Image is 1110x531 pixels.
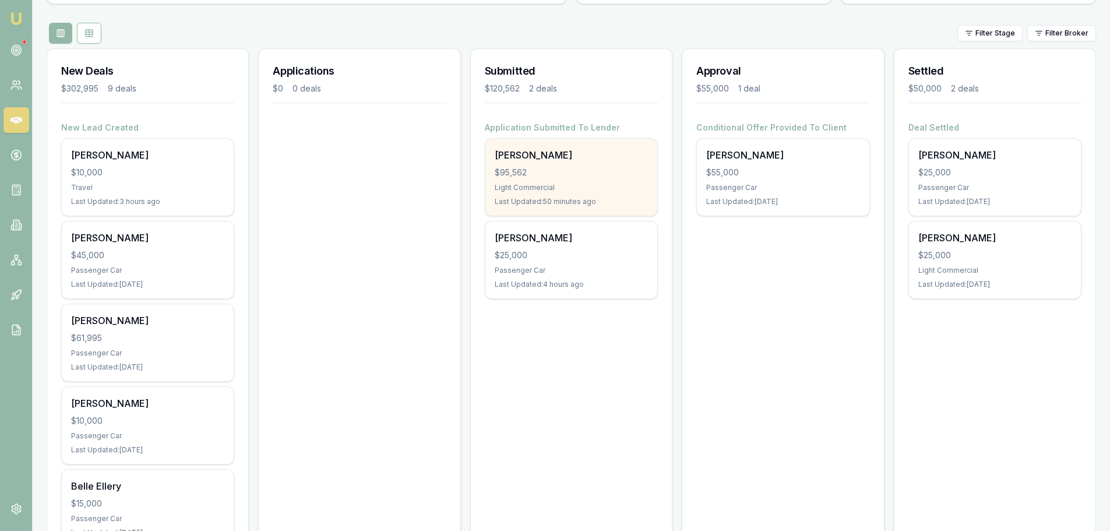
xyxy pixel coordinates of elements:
div: $61,995 [71,332,224,344]
div: [PERSON_NAME] [71,148,224,162]
div: Last Updated: [DATE] [706,197,859,206]
h3: New Deals [61,63,234,79]
div: $95,562 [495,167,648,178]
div: $25,000 [918,249,1072,261]
div: 9 deals [108,83,136,94]
h3: Applications [273,63,446,79]
div: Light Commercial [918,266,1072,275]
div: $10,000 [71,415,224,427]
div: Passenger Car [706,183,859,192]
div: [PERSON_NAME] [495,231,648,245]
div: Last Updated: 50 minutes ago [495,197,648,206]
h4: New Lead Created [61,122,234,133]
div: Passenger Car [918,183,1072,192]
div: Passenger Car [495,266,648,275]
div: [PERSON_NAME] [71,314,224,328]
div: $45,000 [71,249,224,261]
div: [PERSON_NAME] [918,231,1072,245]
div: Last Updated: [DATE] [918,280,1072,289]
div: [PERSON_NAME] [918,148,1072,162]
div: [PERSON_NAME] [706,148,859,162]
h3: Settled [908,63,1081,79]
div: $15,000 [71,498,224,509]
div: [PERSON_NAME] [71,396,224,410]
div: Travel [71,183,224,192]
div: Belle Ellery [71,479,224,493]
div: 2 deals [951,83,979,94]
div: $25,000 [495,249,648,261]
div: $25,000 [918,167,1072,178]
div: Last Updated: [DATE] [71,445,224,455]
div: Last Updated: [DATE] [918,197,1072,206]
div: Passenger Car [71,431,224,441]
div: $50,000 [908,83,942,94]
div: 0 deals [293,83,321,94]
div: Passenger Car [71,349,224,358]
div: Last Updated: [DATE] [71,280,224,289]
div: Light Commercial [495,183,648,192]
div: $55,000 [696,83,729,94]
div: Passenger Car [71,266,224,275]
span: Filter Broker [1045,29,1088,38]
div: $0 [273,83,283,94]
h4: Conditional Offer Provided To Client [696,122,869,133]
div: $120,562 [485,83,520,94]
div: Last Updated: 3 hours ago [71,197,224,206]
h3: Submitted [485,63,658,79]
button: Filter Broker [1027,25,1096,41]
div: $10,000 [71,167,224,178]
div: 1 deal [738,83,760,94]
span: Filter Stage [975,29,1015,38]
h4: Deal Settled [908,122,1081,133]
div: [PERSON_NAME] [71,231,224,245]
button: Filter Stage [957,25,1023,41]
div: Passenger Car [71,514,224,523]
div: $302,995 [61,83,98,94]
h4: Application Submitted To Lender [485,122,658,133]
div: [PERSON_NAME] [495,148,648,162]
div: Last Updated: [DATE] [71,363,224,372]
div: $55,000 [706,167,859,178]
div: 2 deals [529,83,557,94]
h3: Approval [696,63,869,79]
div: Last Updated: 4 hours ago [495,280,648,289]
img: emu-icon-u.png [9,12,23,26]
